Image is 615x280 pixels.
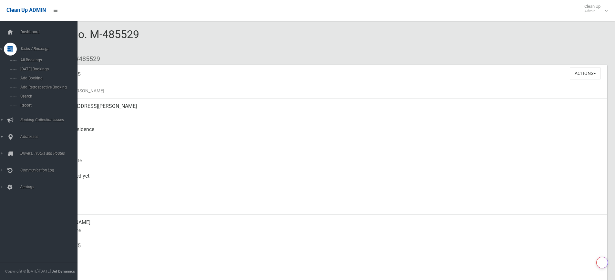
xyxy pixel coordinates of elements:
span: Booking No. M-485529 [28,28,139,53]
small: Address [52,110,602,118]
div: Not collected yet [52,168,602,192]
small: Name of [PERSON_NAME] [52,87,602,95]
div: [PERSON_NAME] [52,215,602,238]
small: Collection Date [52,157,602,164]
small: Zone [52,203,602,211]
small: Admin [584,9,600,14]
span: Report [18,103,77,108]
div: [STREET_ADDRESS][PERSON_NAME] [52,99,602,122]
li: #485529 [70,53,100,65]
div: Front of Residence [52,122,602,145]
span: Add Booking [18,76,77,80]
span: Drivers, Trucks and Routes [18,151,82,156]
div: [DATE] [52,192,602,215]
span: All Bookings [18,58,77,62]
small: Contact Name [52,226,602,234]
span: Add Retrospective Booking [18,85,77,89]
small: Collected At [52,180,602,188]
strong: Jet Dynamics [52,269,75,274]
span: [DATE] Bookings [18,67,77,71]
div: 0421006075 [52,238,602,261]
span: Clean Up [581,4,607,14]
small: Pickup Point [52,133,602,141]
small: Mobile [52,250,602,257]
span: Search [18,94,77,99]
span: Settings [18,185,82,189]
span: Copyright © [DATE]-[DATE] [5,269,51,274]
span: Tasks / Bookings [18,47,82,51]
button: Actions [570,67,601,79]
span: Addresses [18,134,82,139]
span: Dashboard [18,30,82,34]
div: [DATE] [52,145,602,168]
span: Clean Up ADMIN [6,7,46,13]
span: Communication Log [18,168,82,172]
span: Booking Collection Issues [18,118,82,122]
